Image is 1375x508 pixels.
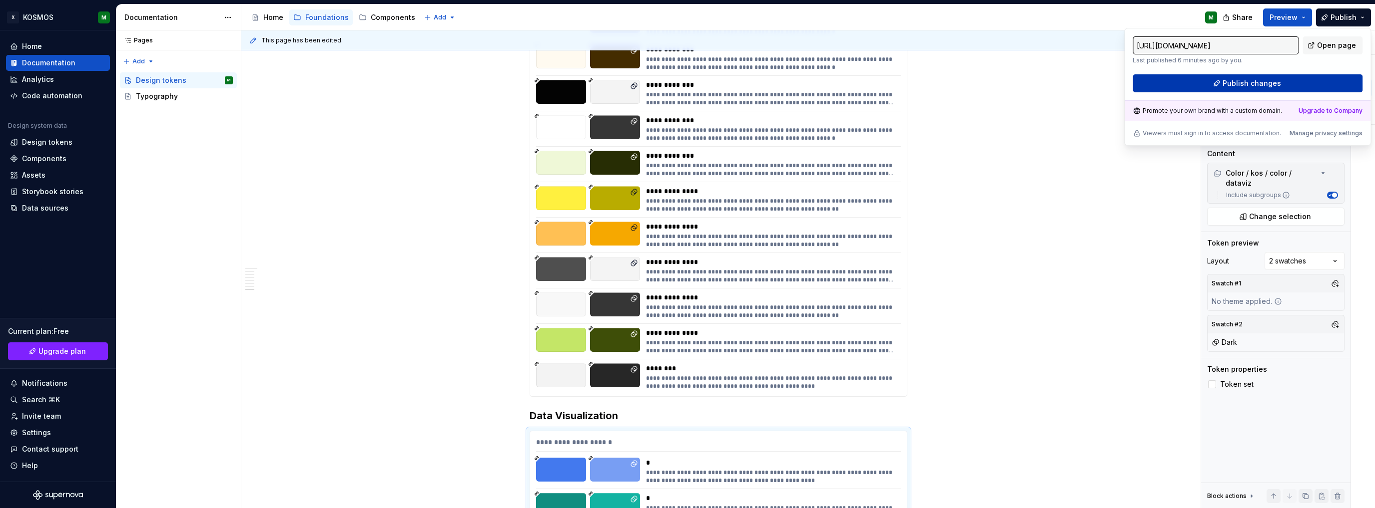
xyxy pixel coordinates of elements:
span: Publish [1331,12,1357,22]
button: Add [421,10,459,24]
div: Help [22,461,38,471]
div: Design tokens [136,75,186,85]
div: Contact support [22,444,78,454]
div: Pages [120,36,153,44]
div: Content [1207,149,1235,159]
div: X [7,11,19,23]
div: KOSMOS [23,12,53,22]
svg: Supernova Logo [33,490,83,500]
div: Page tree [120,72,237,104]
div: Token properties [1207,364,1267,374]
span: Change selection [1249,212,1311,222]
div: Current plan : Free [8,326,108,336]
div: M [227,75,230,85]
div: Invite team [22,411,61,421]
button: Contact support [6,441,110,457]
div: Color / kos / color / dataviz [1214,168,1318,188]
div: No theme applied. [1208,292,1286,310]
div: Home [22,41,42,51]
span: Add [434,13,446,21]
div: Page tree [247,7,419,27]
a: Components [355,9,419,25]
a: Storybook stories [6,184,110,200]
button: Publish [1316,8,1371,26]
label: Include subgroups [1222,191,1290,199]
span: Share [1232,12,1253,22]
p: Viewers must sign in to access documentation. [1143,129,1281,137]
div: Swatch #1 [1210,276,1243,290]
div: Layout [1207,256,1229,266]
div: Design tokens [22,137,72,147]
a: Foundations [289,9,353,25]
a: Invite team [6,408,110,424]
div: Assets [22,170,45,180]
a: Analytics [6,71,110,87]
a: Components [6,151,110,167]
span: Upgrade plan [38,346,86,356]
a: Data sources [6,200,110,216]
button: Notifications [6,375,110,391]
span: This page has been edited. [261,36,343,44]
button: Change selection [1207,208,1345,226]
div: Code automation [22,91,82,101]
span: Add [132,57,145,65]
h3: Data Visualization [530,409,907,423]
a: Code automation [6,88,110,104]
div: Search ⌘K [22,395,60,405]
button: Preview [1263,8,1312,26]
div: M [1209,13,1214,21]
div: Swatch #2 [1210,317,1245,331]
a: Design tokensM [120,72,237,88]
div: Color / kos / color / dataviz [1210,165,1342,189]
button: Search ⌘K [6,392,110,408]
a: Home [247,9,287,25]
button: Help [6,458,110,474]
div: Dark [1212,337,1237,347]
a: Design tokens [6,134,110,150]
button: Add [120,54,157,68]
div: Settings [22,428,51,438]
div: Documentation [22,58,75,68]
div: M [101,13,106,21]
div: Components [371,12,415,22]
div: Components [22,154,66,164]
span: Token set [1220,380,1254,388]
a: Upgrade to Company [1299,107,1363,115]
a: Open page [1303,36,1363,54]
p: Last published 6 minutes ago by you. [1133,56,1299,64]
span: Preview [1270,12,1298,22]
button: Manage privacy settings [1290,129,1363,137]
div: Typography [136,91,178,101]
a: Typography [120,88,237,104]
div: Analytics [22,74,54,84]
div: Block actions [1207,489,1256,503]
a: Settings [6,425,110,441]
div: Token preview [1207,238,1259,248]
a: Assets [6,167,110,183]
div: Block actions [1207,492,1247,500]
button: Publish changes [1133,74,1363,92]
a: Documentation [6,55,110,71]
div: Foundations [305,12,349,22]
div: Promote your own brand with a custom domain. [1133,107,1282,115]
a: Home [6,38,110,54]
div: Documentation [124,12,219,22]
div: Home [263,12,283,22]
a: Upgrade plan [8,342,108,360]
div: Notifications [22,378,67,388]
span: Publish changes [1223,78,1281,88]
button: Share [1218,8,1259,26]
div: Data sources [22,203,68,213]
span: Open page [1317,40,1356,50]
div: Storybook stories [22,187,83,197]
div: Design system data [8,122,67,130]
button: XKOSMOSM [2,6,114,28]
